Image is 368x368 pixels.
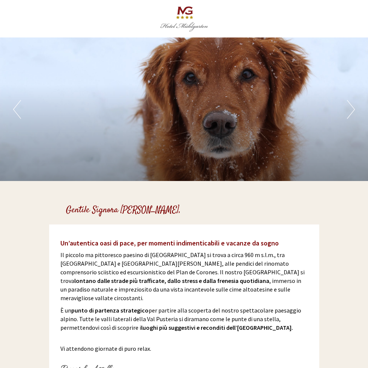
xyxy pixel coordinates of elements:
h1: Gentile Signora [PERSON_NAME], [66,205,181,215]
span: Il piccolo ma pittoresco paesino di [GEOGRAPHIC_DATA] si trova a circa 960 m s.l.m., tra [GEOGRAP... [60,251,305,302]
span: È un per partire alla scoperta del nostro spettacolare paesaggio alpino. Tutte le valli laterali ... [60,307,301,331]
button: Next [347,100,355,119]
strong: luoghi più suggestivi e reconditi dell’[GEOGRAPHIC_DATA]. [141,324,293,331]
button: Previous [13,100,21,119]
strong: punto di partenza strategico [71,307,149,314]
strong: lontano dalle strade più trafficate, dallo stress e dalla frenesia quotidiana [74,277,269,284]
span: Un’autentica oasi di pace, per momenti indimenticabili e vacanze da sogno [60,239,279,247]
span: Vi attendono giornate di puro relax. [60,336,151,352]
